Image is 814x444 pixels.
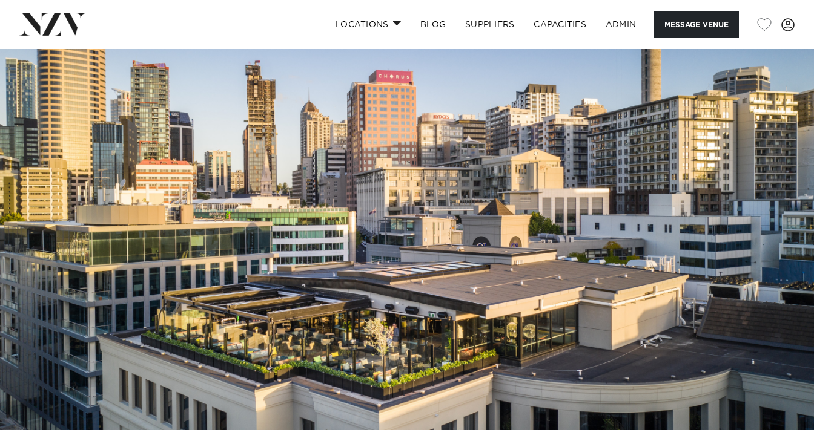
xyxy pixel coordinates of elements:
a: ADMIN [596,11,646,38]
a: SUPPLIERS [455,11,524,38]
a: Locations [326,11,411,38]
img: nzv-logo.png [19,13,85,35]
a: BLOG [411,11,455,38]
button: Message Venue [654,11,739,38]
a: Capacities [524,11,596,38]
